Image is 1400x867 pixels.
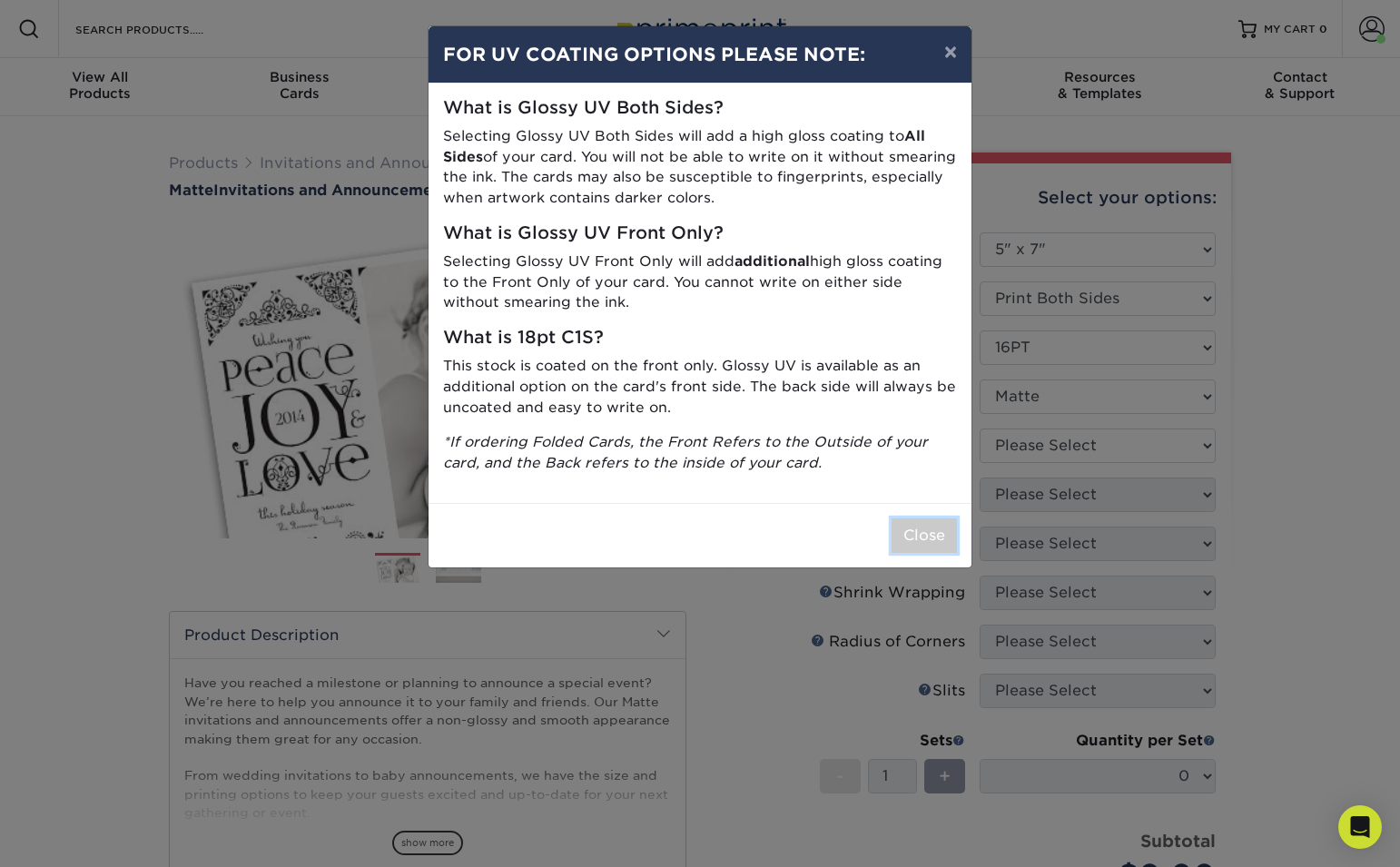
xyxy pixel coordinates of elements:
strong: All Sides [443,127,925,165]
h5: What is Glossy UV Both Sides? [443,98,957,119]
div: Open Intercom Messenger [1338,805,1382,849]
strong: additional [735,252,810,270]
i: *If ordering Folded Cards, the Front Refers to the Outside of your card, and the Back refers to t... [443,433,928,471]
h5: What is 18pt C1S? [443,328,957,349]
p: Selecting Glossy UV Both Sides will add a high gloss coating to of your card. You will not be abl... [443,126,957,209]
button: × [930,26,971,77]
p: This stock is coated on the front only. Glossy UV is available as an additional option on the car... [443,356,957,418]
button: Close [892,518,957,553]
h4: FOR UV COATING OPTIONS PLEASE NOTE: [443,41,957,68]
p: Selecting Glossy UV Front Only will add high gloss coating to the Front Only of your card. You ca... [443,251,957,313]
h5: What is Glossy UV Front Only? [443,223,957,244]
